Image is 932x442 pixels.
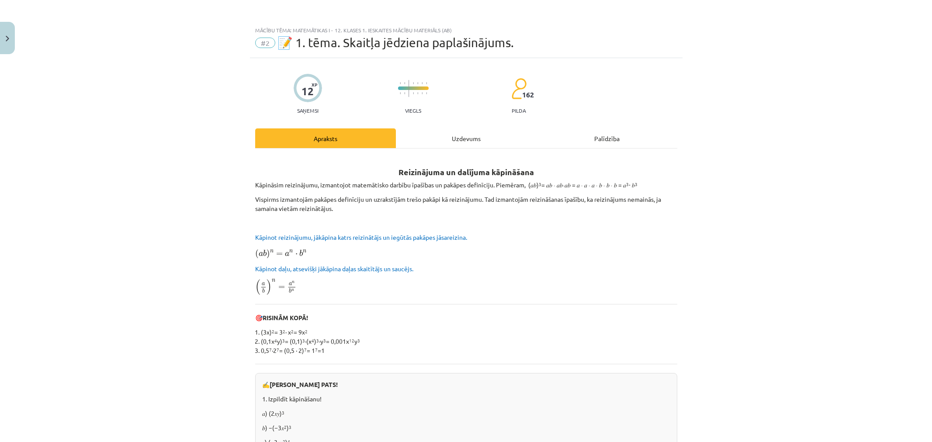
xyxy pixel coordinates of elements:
span: ) [267,249,270,259]
p: Kāpināsim reizinājumu, izmantojot matemātisko darbību īpašības un pakāpes definīciju. Piemēram, (... [255,180,677,190]
sup: 3 [289,424,291,430]
span: ( [255,249,259,259]
span: = [276,252,283,256]
span: a [289,283,292,286]
sup: 3 [635,181,638,187]
span: Kāpinot reizinājumu, jākāpina katrs reizinātājs un iegūtās pakāpes jāsareizina. [255,233,467,241]
sup: 3 [626,181,629,187]
sup: 3 [357,337,360,344]
img: icon-long-line-d9ea69661e0d244f92f715978eff75569469978d946b2353a9bb055b3ed8787d.svg [409,80,409,97]
p: pilda [512,107,526,114]
p: Viegls [405,107,421,114]
sup: 2 [305,328,308,335]
b: Reizinājuma un dalījuma kāpināšana [398,167,534,177]
p: 𝑎) (2𝑥𝑦) [262,409,670,418]
sup: 3 [282,409,284,416]
img: icon-short-line-57e1e144782c952c97e751825c79c345078a6d821885a25fce030b3d8c18986b.svg [404,92,405,94]
span: n [292,281,294,283]
img: icon-short-line-57e1e144782c952c97e751825c79c345078a6d821885a25fce030b3d8c18986b.svg [426,82,427,84]
span: n [289,250,293,253]
img: icon-short-line-57e1e144782c952c97e751825c79c345078a6d821885a25fce030b3d8c18986b.svg [426,92,427,94]
span: ( [255,279,260,295]
p: Saņemsi [294,107,322,114]
img: icon-short-line-57e1e144782c952c97e751825c79c345078a6d821885a25fce030b3d8c18986b.svg [422,92,423,94]
sup: 2 [284,424,287,430]
span: Kāpinot daļu, atsevišķi jākāpina daļas skaitītājs un saucējs. [255,265,413,273]
span: n [303,250,306,253]
span: a [285,252,289,256]
sup: 2 [283,328,285,335]
li: (0,1x y) = (0,1) ∙(x ) ∙y = 0,001x y [261,337,677,346]
img: icon-close-lesson-0947bae3869378f0d4975bcd49f059093ad1ed9edebbc8119c70593378902aed.svg [6,36,9,41]
img: icon-short-line-57e1e144782c952c97e751825c79c345078a6d821885a25fce030b3d8c18986b.svg [413,82,414,84]
span: 📝 1. tēma. Skaitļa jēdziena paplašinājums. [277,35,514,50]
span: n [270,250,274,253]
sup: 3 [323,337,326,344]
sup: 4 [274,337,277,344]
img: students-c634bb4e5e11cddfef0936a35e636f08e4e9abd3cc4e673bd6f9a4125e45ecb1.svg [511,78,527,100]
span: = [278,286,285,289]
p: Vispirms izmantojām pakāpes definīciju un uzrakstījām trešo pakāpi kā reizinājumu. Tad izmantojām... [255,195,677,213]
li: 0,5 ∙2 = (0,5 ∙ 2) = 1 =1 [261,346,677,355]
span: #2 [255,38,275,48]
img: icon-short-line-57e1e144782c952c97e751825c79c345078a6d821885a25fce030b3d8c18986b.svg [413,92,414,94]
div: Palīdzība [537,128,677,148]
li: (3x) = 3 ∙ x = 9x [261,328,677,337]
div: Mācību tēma: Matemātikas i - 12. klases 1. ieskaites mācību materiāls (ab) [255,27,677,33]
span: a [259,252,263,256]
b: [PERSON_NAME] PATS! [270,380,338,388]
sup: 3 [282,337,285,344]
span: XP [312,82,317,87]
div: Uzdevums [396,128,537,148]
sup: 3 [539,181,541,187]
span: b [263,250,267,256]
img: icon-short-line-57e1e144782c952c97e751825c79c345078a6d821885a25fce030b3d8c18986b.svg [422,82,423,84]
span: ⋅ [295,253,298,256]
sup: 7 [269,346,272,353]
div: 12 [301,85,314,97]
p: 𝑏) −(−3𝑥 ) [262,423,670,432]
sup: 7 [277,346,279,353]
sup: 7 [304,346,307,353]
img: icon-short-line-57e1e144782c952c97e751825c79c345078a6d821885a25fce030b3d8c18986b.svg [404,82,405,84]
p: ✍️ [262,380,670,389]
sup: 7 [315,346,318,353]
div: Apraksts [255,128,396,148]
p: 🎯 [255,313,677,322]
span: a [262,283,265,286]
span: b [262,288,265,293]
sup: 2 [272,328,274,335]
sup: 3 [302,337,305,344]
sup: 2 [291,328,294,335]
span: 162 [522,91,534,99]
span: ) [267,279,272,295]
span: n [272,279,275,282]
span: n [291,289,294,291]
sup: 12 [349,337,354,344]
img: icon-short-line-57e1e144782c952c97e751825c79c345078a6d821885a25fce030b3d8c18986b.svg [417,92,418,94]
b: RISINĀM KOPĀ! [263,314,308,321]
img: icon-short-line-57e1e144782c952c97e751825c79c345078a6d821885a25fce030b3d8c18986b.svg [417,82,418,84]
sup: 4 [312,337,314,344]
span: b [299,250,303,256]
p: 1. Izpildīt kāpināšanu! [262,394,670,404]
span: b [289,288,291,293]
sup: 3 [316,337,319,344]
